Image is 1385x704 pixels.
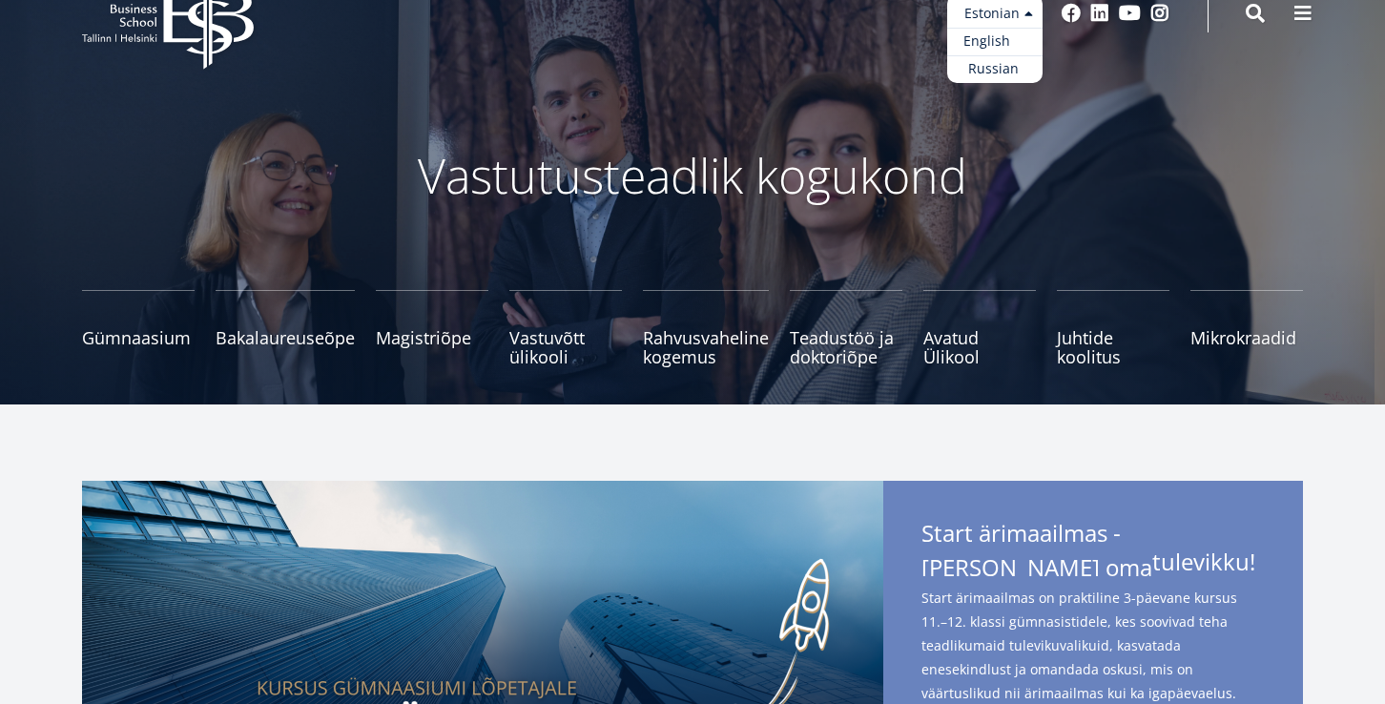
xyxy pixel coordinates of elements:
a: Bakalaureuseõpe [216,290,355,366]
a: Teadustöö ja doktoriõpe [790,290,902,366]
span: Gümnaasium [82,328,195,347]
span: Juhtide koolitus [1057,328,1169,366]
a: Mikrokraadid [1190,290,1303,366]
a: Instagram [1150,4,1169,23]
a: Avatud Ülikool [923,290,1036,366]
a: English [947,28,1043,55]
span: Teadustöö ja doktoriõpe [790,328,902,366]
a: Gümnaasium [82,290,195,366]
p: Vastutusteadlik kogukond [187,147,1198,204]
span: Vastuvõtt ülikooli [509,328,622,366]
span: Rahvusvaheline kogemus [643,328,769,366]
a: Linkedin [1090,4,1109,23]
a: Vastuvõtt ülikooli [509,290,622,366]
span: Magistriõpe [376,328,488,347]
span: Bakalaureuseõpe [216,328,355,347]
a: Juhtide koolitus [1057,290,1169,366]
a: Youtube [1119,4,1141,23]
span: tulevikku! [1152,548,1255,576]
span: Avatud Ülikool [923,328,1036,366]
span: Mikrokraadid [1190,328,1303,347]
a: Russian [947,55,1043,83]
span: Start ärimaailmas - [PERSON_NAME] oma [921,519,1265,582]
a: Rahvusvaheline kogemus [643,290,769,366]
a: Magistriõpe [376,290,488,366]
a: Facebook [1062,4,1081,23]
